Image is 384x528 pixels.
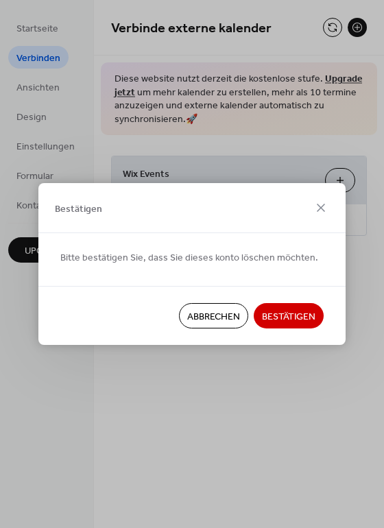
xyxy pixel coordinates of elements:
span: Bitte bestätigen Sie, dass Sie dieses konto löschen möchten. [60,251,318,265]
span: Bestätigen [262,310,315,324]
span: Bestätigen [55,202,102,216]
span: Abbrechen [187,310,240,324]
button: Bestätigen [254,303,324,328]
button: Abbrechen [179,303,248,328]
